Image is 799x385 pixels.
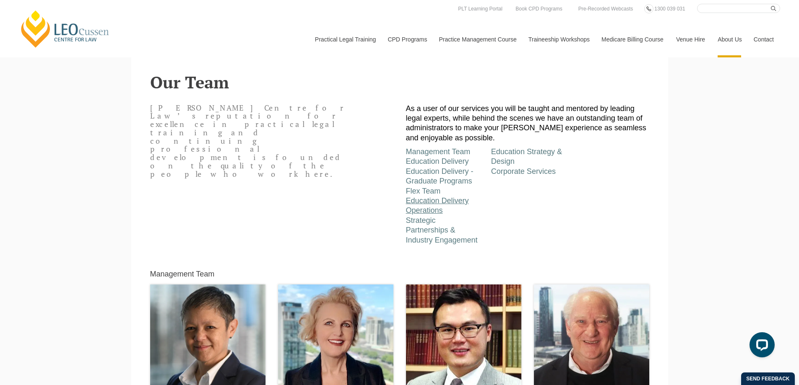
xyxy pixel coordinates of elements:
[406,216,478,244] a: Strategic Partnerships & Industry Engagement
[406,187,441,195] a: Flex Team
[595,21,670,57] a: Medicare Billing Course
[433,21,522,57] a: Practice Management Course
[150,104,351,178] p: [PERSON_NAME] Centre for Law’s reputation for excellence in practical legal training and continui...
[406,147,471,156] a: Management Team
[652,4,687,13] a: 1300 039 031
[406,196,469,214] a: Education Delivery Operations
[406,167,474,185] a: Education Delivery - Graduate Programs
[491,147,562,165] a: Education Strategy & Design
[406,157,469,165] a: Education Delivery
[711,21,747,57] a: About Us
[150,73,649,91] h2: Our Team
[491,167,556,176] a: Corporate Services
[406,104,649,143] p: As a user of our services you will be taught and mentored by leading legal experts, while behind ...
[654,6,685,12] span: 1300 039 031
[522,21,595,57] a: Traineeship Workshops
[309,21,382,57] a: Practical Legal Training
[456,4,505,13] a: PLT Learning Portal
[747,21,780,57] a: Contact
[19,9,112,49] a: [PERSON_NAME] Centre for Law
[743,329,778,364] iframe: LiveChat chat widget
[513,4,564,13] a: Book CPD Programs
[381,21,432,57] a: CPD Programs
[670,21,711,57] a: Venue Hire
[150,270,215,279] h5: Management Team
[576,4,635,13] a: Pre-Recorded Webcasts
